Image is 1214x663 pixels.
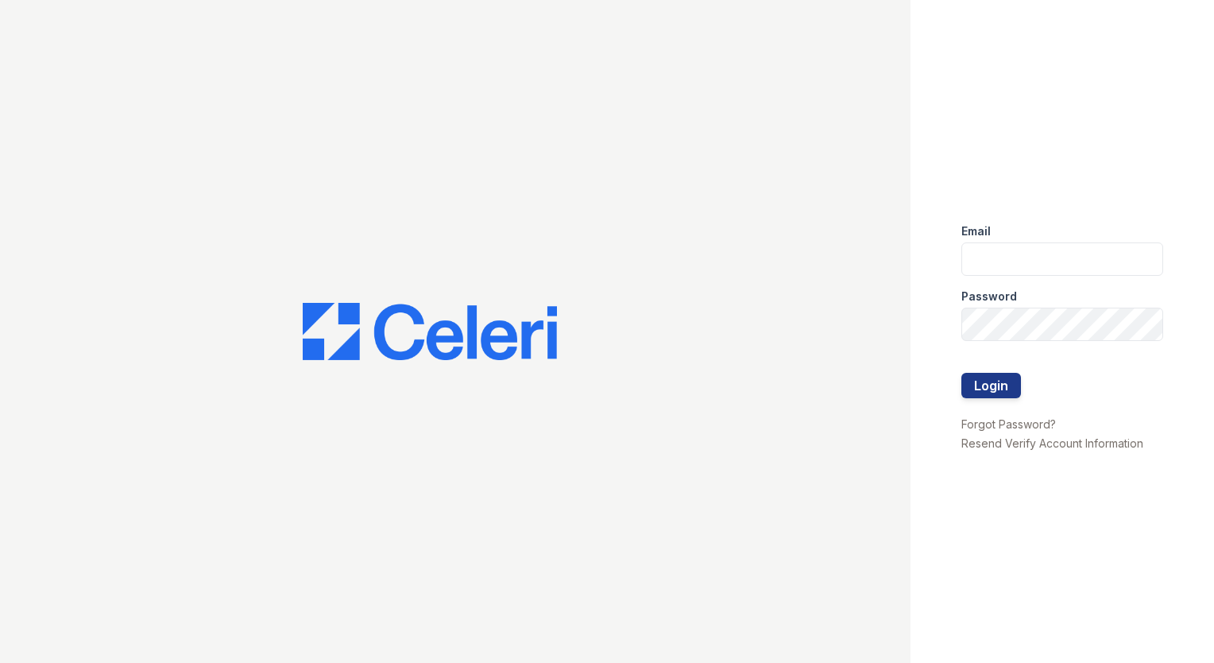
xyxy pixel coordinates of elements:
[961,373,1021,398] button: Login
[961,417,1056,431] a: Forgot Password?
[961,436,1143,450] a: Resend Verify Account Information
[961,223,991,239] label: Email
[961,289,1017,304] label: Password
[303,303,557,360] img: CE_Logo_Blue-a8612792a0a2168367f1c8372b55b34899dd931a85d93a1a3d3e32e68fde9ad4.png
